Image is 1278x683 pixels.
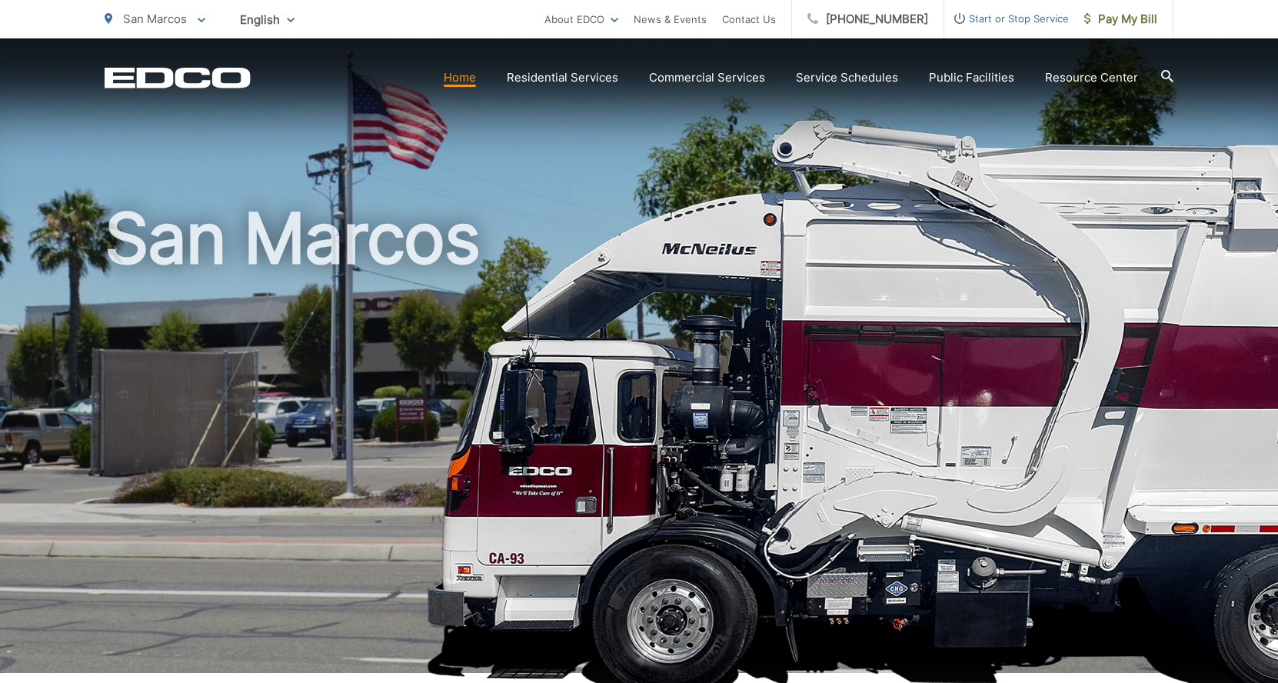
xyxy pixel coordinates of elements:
[1084,10,1157,28] span: Pay My Bill
[123,12,187,26] span: San Marcos
[929,68,1014,87] a: Public Facilities
[105,67,251,88] a: EDCD logo. Return to the homepage.
[444,68,476,87] a: Home
[544,10,618,28] a: About EDCO
[649,68,765,87] a: Commercial Services
[634,10,707,28] a: News & Events
[722,10,776,28] a: Contact Us
[228,6,306,33] span: English
[1045,68,1138,87] a: Resource Center
[796,68,898,87] a: Service Schedules
[507,68,618,87] a: Residential Services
